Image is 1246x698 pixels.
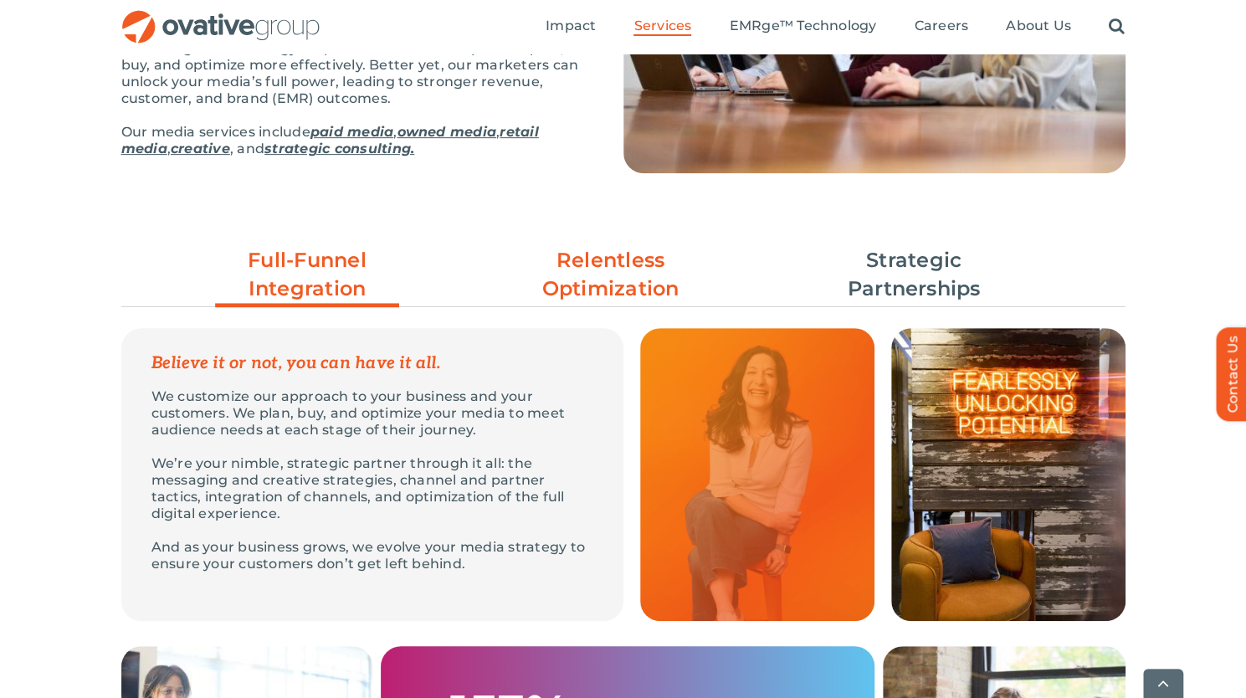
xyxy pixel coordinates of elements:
[914,18,968,36] a: Careers
[264,141,414,157] a: strategic consulting.
[121,124,539,157] a: retail media
[729,18,876,36] a: EMRge™ Technology
[1006,18,1071,36] a: About Us
[151,455,593,522] p: We’re your nimble, strategic partner through it all: the messaging and creative strategies, chann...
[310,124,393,140] a: paid media
[729,18,876,34] span: EMRge™ Technology
[546,18,596,36] a: Impact
[151,355,593,372] p: Believe it or not, you can have it all.
[1109,18,1125,36] a: Search
[640,328,874,621] img: Media – Grid Quote 1
[151,388,593,439] p: We customize our approach to your business and your customers. We plan, buy, and optimize your me...
[633,18,691,36] a: Services
[397,124,496,140] a: owned media
[120,8,321,24] a: OG_Full_horizontal_RGB
[822,246,1006,303] a: Strategic Partnerships
[151,539,593,572] p: And as your business grows, we evolve your media strategy to ensure your customers don’t get left...
[1006,18,1071,34] span: About Us
[215,246,399,311] a: Full-Funnel Integration
[914,18,968,34] span: Careers
[633,18,691,34] span: Services
[121,40,582,107] p: Our EMRge™ technology empowers our media experts to plan, buy, and optimize more effectively. Bet...
[519,246,703,303] a: Relentless Optimization
[891,328,1126,621] img: Media – Grid 1
[121,238,1126,311] ul: Post Filters
[171,141,230,157] a: creative
[546,18,596,34] span: Impact
[121,124,582,157] p: Our media services include , , , , and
